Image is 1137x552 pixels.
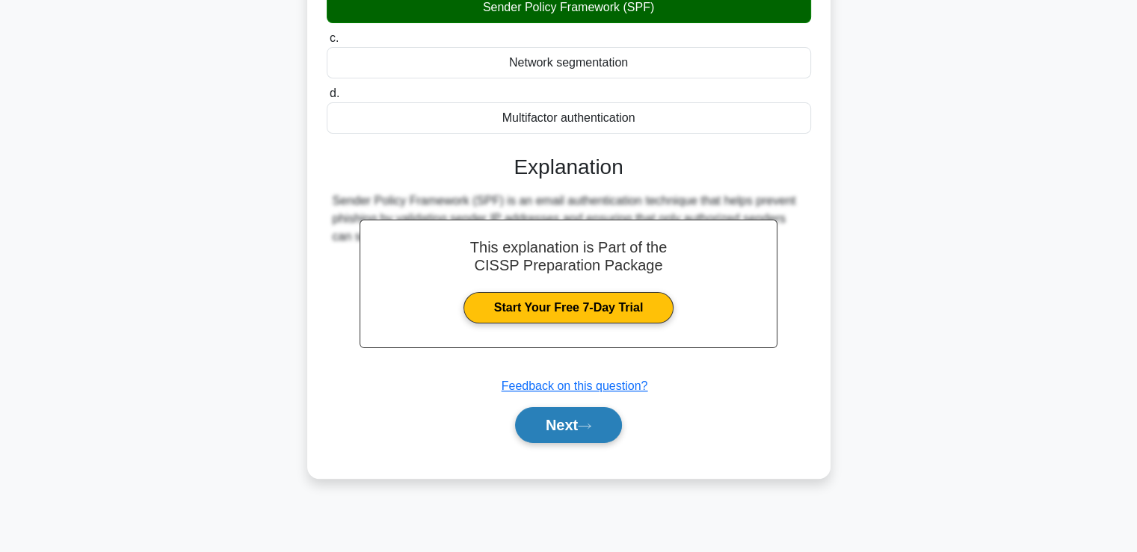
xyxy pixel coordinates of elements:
h3: Explanation [336,155,802,180]
div: Sender Policy Framework (SPF) is an email authentication technique that helps prevent phishing by... [333,192,805,246]
button: Next [515,407,622,443]
div: Multifactor authentication [327,102,811,134]
a: Start Your Free 7-Day Trial [463,292,674,323]
span: d. [330,87,339,99]
a: Feedback on this question? [502,379,648,392]
span: c. [330,31,339,44]
div: Network segmentation [327,47,811,78]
